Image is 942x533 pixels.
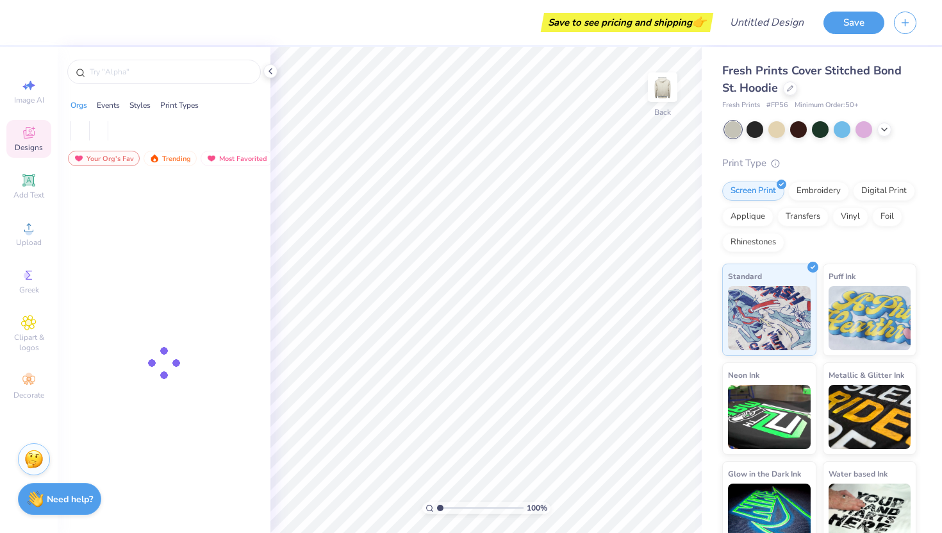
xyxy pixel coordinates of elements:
span: Add Text [13,190,44,200]
span: 👉 [692,14,706,30]
img: Back [650,74,675,100]
strong: Need help? [47,493,93,505]
span: Water based Ink [829,467,888,480]
img: most_fav.gif [74,154,84,163]
div: Events [97,99,120,111]
div: Orgs [70,99,87,111]
span: Image AI [14,95,44,105]
span: Fresh Prints Cover Stitched Bond St. Hoodie [722,63,902,96]
div: Print Types [160,99,199,111]
span: Minimum Order: 50 + [795,100,859,111]
span: 100 % [527,502,547,514]
div: Foil [872,207,902,226]
span: Neon Ink [728,368,759,382]
img: Metallic & Glitter Ink [829,385,911,449]
span: Fresh Prints [722,100,760,111]
input: Try "Alpha" [88,65,252,78]
span: Metallic & Glitter Ink [829,368,904,382]
span: Standard [728,269,762,283]
div: Embroidery [788,182,849,201]
img: Neon Ink [728,385,811,449]
div: Applique [722,207,773,226]
span: Greek [19,285,39,295]
div: Most Favorited [201,151,273,166]
div: Trending [144,151,197,166]
div: Screen Print [722,182,784,201]
div: Vinyl [832,207,868,226]
div: Transfers [777,207,829,226]
span: Upload [16,237,42,248]
div: Styles [129,99,151,111]
span: Designs [15,142,43,153]
img: trending.gif [149,154,160,163]
img: most_fav.gif [206,154,217,163]
div: Digital Print [853,182,915,201]
button: Save [823,12,884,34]
span: Glow in the Dark Ink [728,467,801,480]
span: Clipart & logos [6,332,51,353]
img: Puff Ink [829,286,911,350]
div: Print Type [722,156,916,171]
div: Save to see pricing and shipping [544,13,710,32]
span: Puff Ink [829,269,855,283]
span: Decorate [13,390,44,400]
div: Back [654,106,671,118]
img: Standard [728,286,811,350]
span: # FP56 [766,100,788,111]
input: Untitled Design [720,10,814,35]
div: Your Org's Fav [68,151,140,166]
div: Rhinestones [722,233,784,252]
